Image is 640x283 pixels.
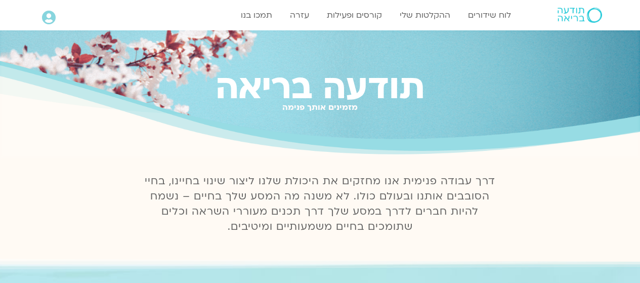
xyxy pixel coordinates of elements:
[139,174,501,234] p: דרך עבודה פנימית אנו מחזקים את היכולת שלנו ליצור שינוי בחיינו, בחיי הסובבים אותנו ובעולם כולו. לא...
[463,6,516,25] a: לוח שידורים
[395,6,455,25] a: ההקלטות שלי
[558,8,602,23] img: תודעה בריאה
[236,6,277,25] a: תמכו בנו
[285,6,314,25] a: עזרה
[322,6,387,25] a: קורסים ופעילות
